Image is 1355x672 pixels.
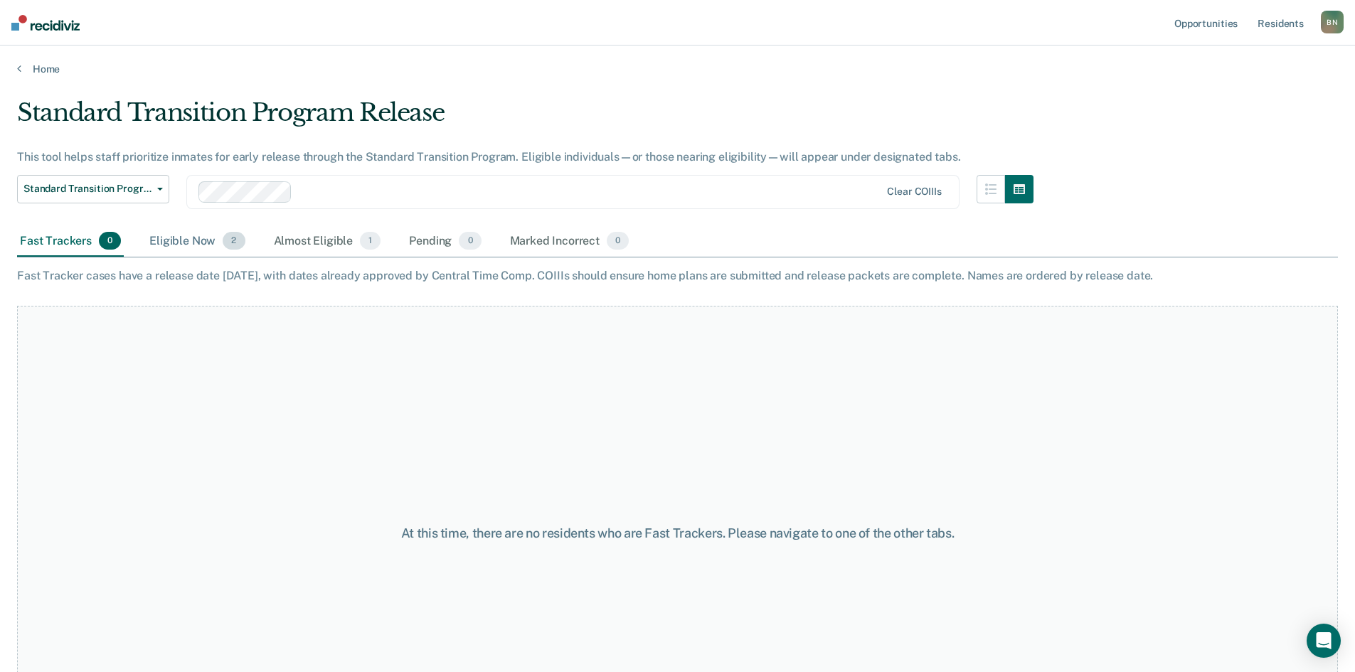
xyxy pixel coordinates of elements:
div: This tool helps staff prioritize inmates for early release through the Standard Transition Progra... [17,150,1033,164]
button: BN [1321,11,1344,33]
span: Standard Transition Program Release [23,183,152,195]
div: Almost Eligible1 [271,226,384,257]
a: Home [17,63,1338,75]
img: Recidiviz [11,15,80,31]
span: 0 [607,232,629,250]
span: 1 [360,232,381,250]
div: Fast Trackers0 [17,226,124,257]
div: Fast Tracker cases have a release date [DATE], with dates already approved by Central Time Comp. ... [17,269,1338,282]
div: At this time, there are no residents who are Fast Trackers. Please navigate to one of the other t... [348,526,1008,541]
div: B N [1321,11,1344,33]
div: Standard Transition Program Release [17,98,1033,139]
div: Eligible Now2 [147,226,248,257]
div: Clear COIIIs [887,186,941,198]
button: Standard Transition Program Release [17,175,169,203]
span: 0 [459,232,481,250]
span: 0 [99,232,121,250]
div: Pending0 [406,226,484,257]
span: 2 [223,232,245,250]
div: Marked Incorrect0 [507,226,632,257]
div: Open Intercom Messenger [1307,624,1341,658]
